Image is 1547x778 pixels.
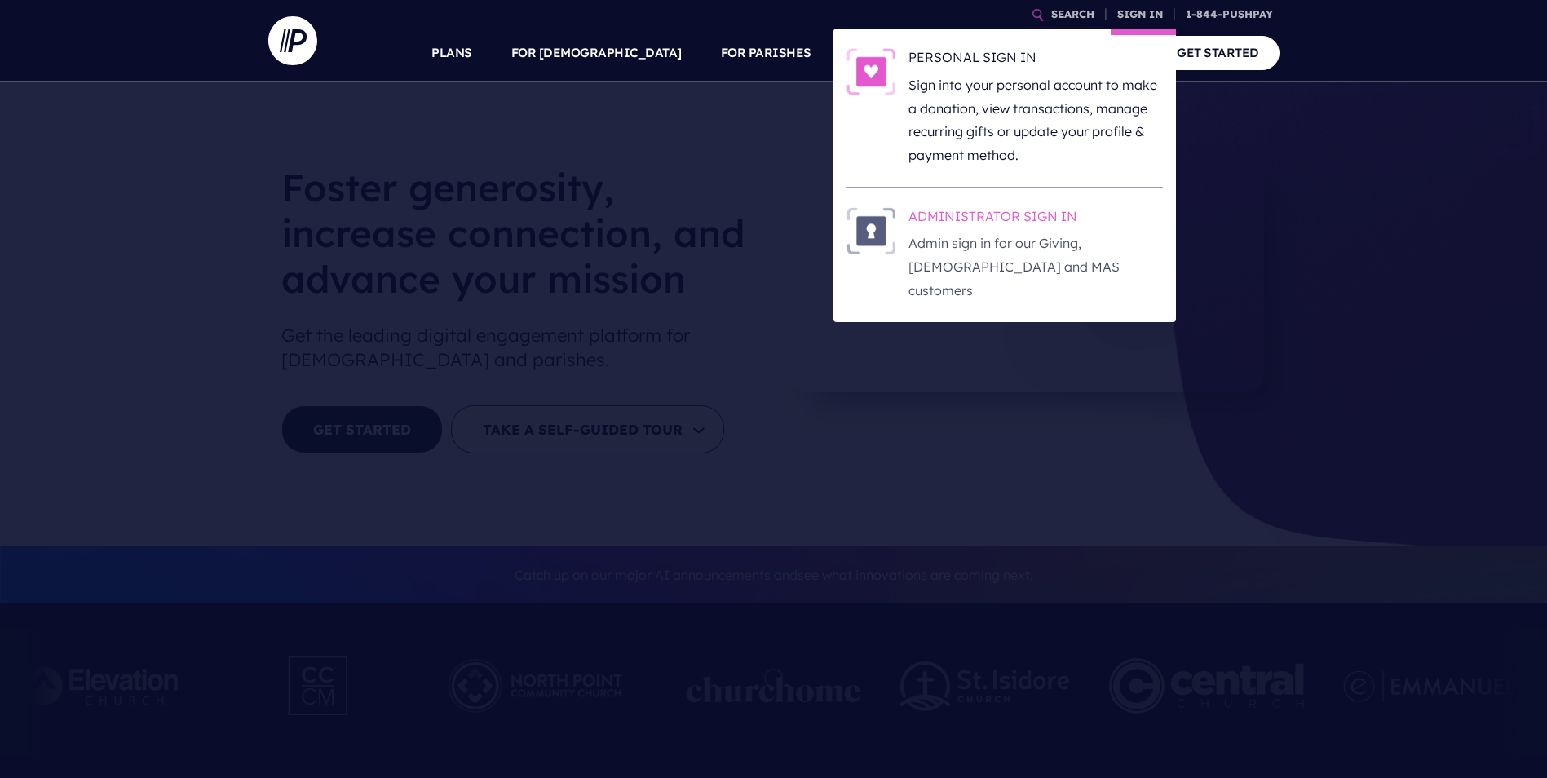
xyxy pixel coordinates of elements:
a: PLANS [431,24,472,82]
a: FOR [DEMOGRAPHIC_DATA] [511,24,682,82]
a: PERSONAL SIGN IN - Illustration PERSONAL SIGN IN Sign into your personal account to make a donati... [846,48,1163,167]
h6: PERSONAL SIGN IN [908,48,1163,73]
img: PERSONAL SIGN IN - Illustration [846,48,895,95]
img: ADMINISTRATOR SIGN IN - Illustration [846,207,895,254]
a: COMPANY [1058,24,1118,82]
h6: ADMINISTRATOR SIGN IN [908,207,1163,232]
a: EXPLORE [961,24,1019,82]
a: GET STARTED [1156,36,1280,69]
a: FOR PARISHES [721,24,811,82]
p: Sign into your personal account to make a donation, view transactions, manage recurring gifts or ... [908,73,1163,167]
p: Admin sign in for our Giving, [DEMOGRAPHIC_DATA] and MAS customers [908,232,1163,302]
a: ADMINISTRATOR SIGN IN - Illustration ADMINISTRATOR SIGN IN Admin sign in for our Giving, [DEMOGRA... [846,207,1163,303]
a: SOLUTIONS [851,24,923,82]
